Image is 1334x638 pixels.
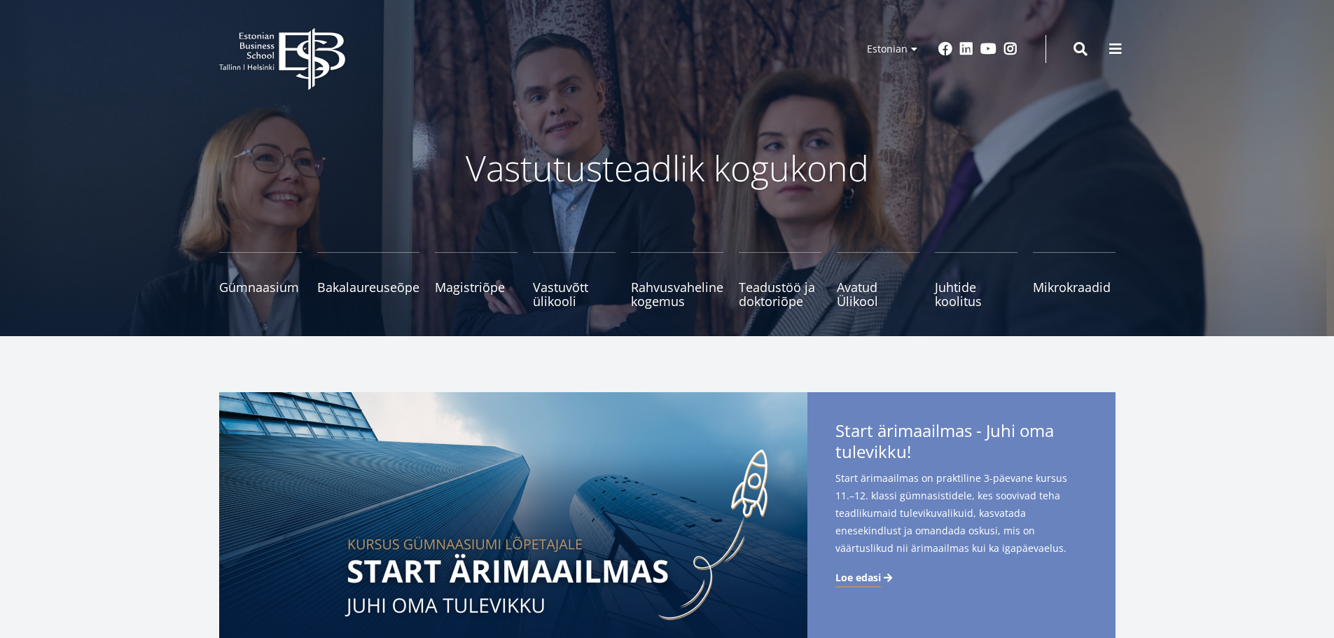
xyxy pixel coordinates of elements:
a: Magistriõpe [435,252,517,308]
a: Youtube [980,42,996,56]
a: Mikrokraadid [1033,252,1116,308]
a: Vastuvõtt ülikooli [533,252,616,308]
span: Start ärimaailmas - Juhi oma [835,420,1088,466]
span: Gümnaasium [219,280,302,294]
span: Teadustöö ja doktoriõpe [739,280,821,308]
span: Loe edasi [835,571,881,585]
span: Juhtide koolitus [935,280,1017,308]
p: Vastutusteadlik kogukond [296,147,1038,189]
a: Linkedin [959,42,973,56]
span: Avatud Ülikool [837,280,919,308]
span: Vastuvõtt ülikooli [533,280,616,308]
a: Juhtide koolitus [935,252,1017,308]
span: Bakalaureuseõpe [317,280,419,294]
span: Magistriõpe [435,280,517,294]
a: Loe edasi [835,571,895,585]
span: Start ärimaailmas on praktiline 3-päevane kursus 11.–12. klassi gümnasistidele, kes soovivad teha... [835,469,1088,557]
span: Mikrokraadid [1033,280,1116,294]
a: Gümnaasium [219,252,302,308]
a: Instagram [1003,42,1017,56]
a: Teadustöö ja doktoriõpe [739,252,821,308]
a: Bakalaureuseõpe [317,252,419,308]
a: Facebook [938,42,952,56]
span: Rahvusvaheline kogemus [631,280,723,308]
a: Rahvusvaheline kogemus [631,252,723,308]
span: tulevikku! [835,441,911,462]
a: Avatud Ülikool [837,252,919,308]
